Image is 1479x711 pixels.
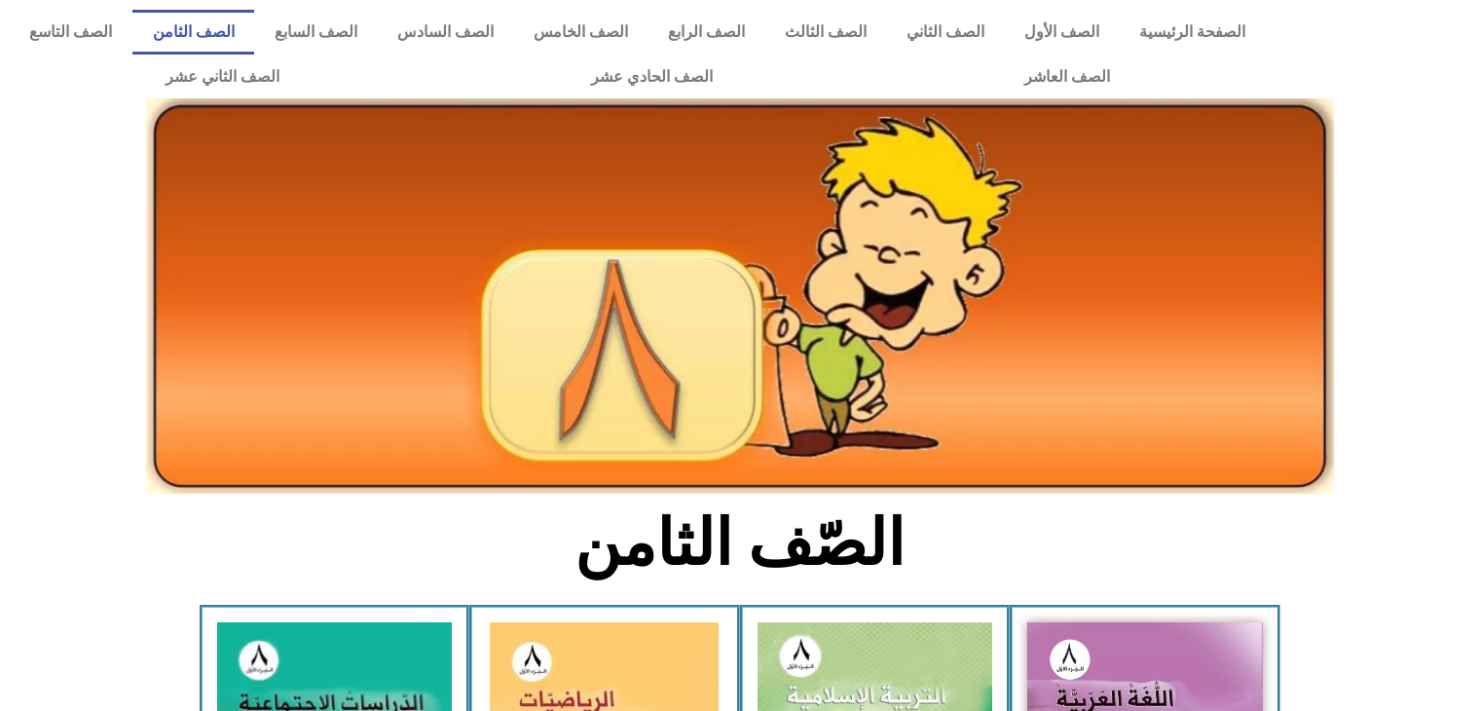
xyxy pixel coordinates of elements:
[869,55,1266,99] a: الصف العاشر
[418,505,1061,581] h2: الصّف الثامن
[435,55,869,99] a: الصف الحادي عشر
[1119,10,1265,55] a: الصفحة الرئيسية
[1004,10,1119,55] a: الصف الأول
[886,10,1004,55] a: الصف الثاني
[647,10,764,55] a: الصف الرابع
[254,10,377,55] a: الصف السابع
[377,10,513,55] a: الصف السادس
[10,55,435,99] a: الصف الثاني عشر
[10,10,132,55] a: الصف التاسع
[132,10,254,55] a: الصف الثامن
[764,10,886,55] a: الصف الثالث
[513,10,647,55] a: الصف الخامس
